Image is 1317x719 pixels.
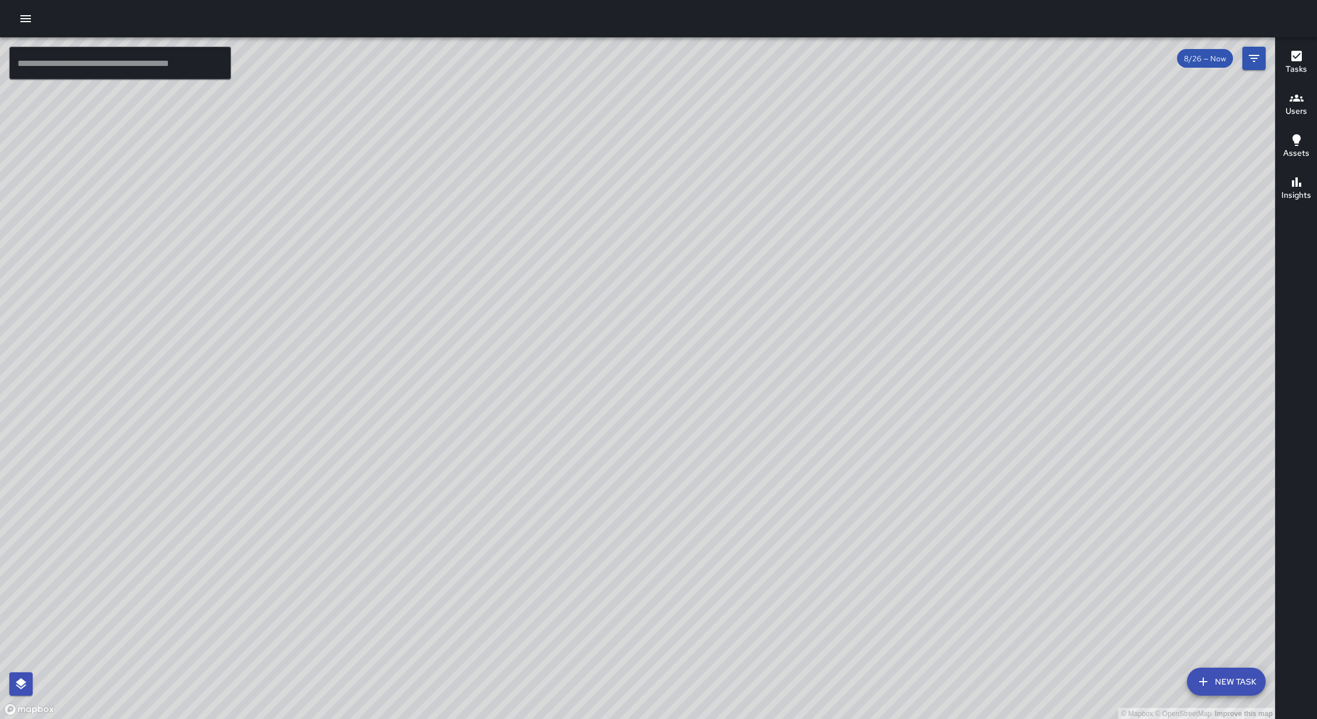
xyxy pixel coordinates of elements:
[1276,168,1317,210] button: Insights
[1187,668,1266,696] button: New Task
[1276,126,1317,168] button: Assets
[1242,47,1266,70] button: Filters
[1276,84,1317,126] button: Users
[1286,63,1307,76] h6: Tasks
[1283,147,1309,160] h6: Assets
[1177,54,1233,64] span: 8/26 — Now
[1286,105,1307,118] h6: Users
[1281,189,1311,202] h6: Insights
[1276,42,1317,84] button: Tasks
